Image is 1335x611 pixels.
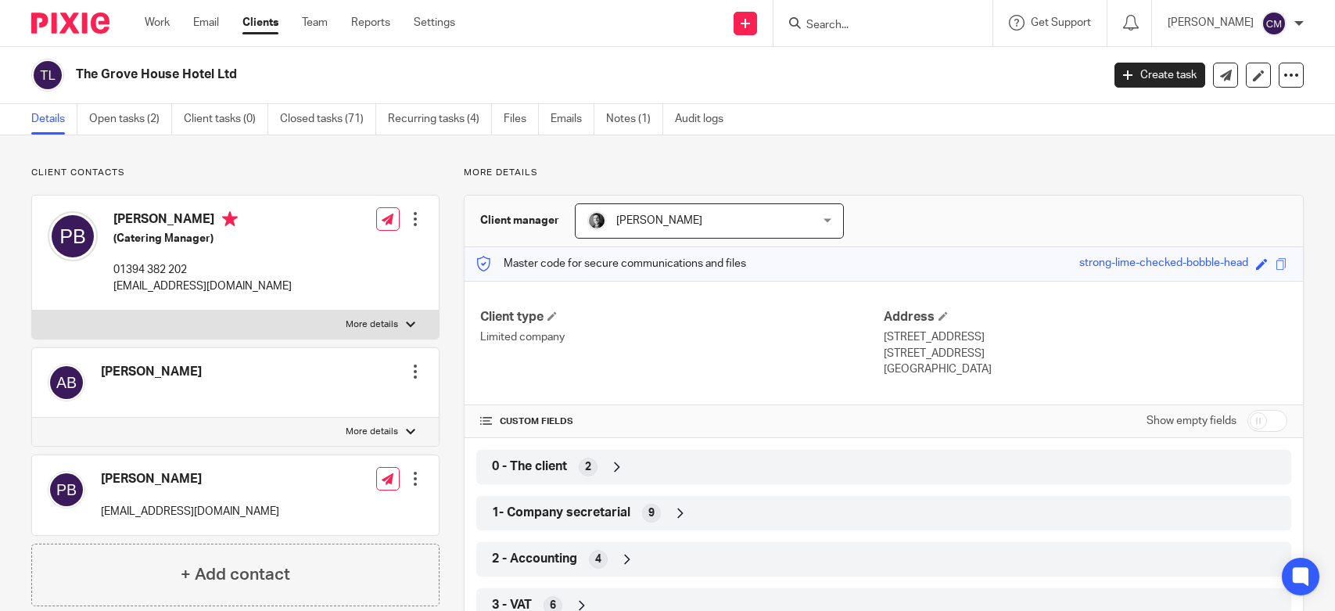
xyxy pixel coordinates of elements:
[551,104,594,135] a: Emails
[101,364,202,380] h4: [PERSON_NAME]
[480,309,884,325] h4: Client type
[280,104,376,135] a: Closed tasks (71)
[101,504,279,519] p: [EMAIL_ADDRESS][DOMAIN_NAME]
[242,15,278,31] a: Clients
[595,552,601,567] span: 4
[302,15,328,31] a: Team
[113,211,292,231] h4: [PERSON_NAME]
[181,562,290,587] h4: + Add contact
[648,505,655,521] span: 9
[193,15,219,31] a: Email
[606,104,663,135] a: Notes (1)
[884,309,1287,325] h4: Address
[31,104,77,135] a: Details
[504,104,539,135] a: Files
[222,211,238,227] i: Primary
[76,66,888,83] h2: The Grove House Hotel Ltd
[48,471,85,509] img: svg%3E
[1168,15,1254,31] p: [PERSON_NAME]
[675,104,735,135] a: Audit logs
[31,167,440,179] p: Client contacts
[480,213,559,228] h3: Client manager
[492,458,567,475] span: 0 - The client
[1079,255,1248,273] div: strong-lime-checked-bobble-head
[89,104,172,135] a: Open tasks (2)
[464,167,1304,179] p: More details
[346,318,398,331] p: More details
[492,505,630,521] span: 1- Company secretarial
[346,426,398,438] p: More details
[1147,413,1236,429] label: Show empty fields
[388,104,492,135] a: Recurring tasks (4)
[351,15,390,31] a: Reports
[492,551,577,567] span: 2 - Accounting
[48,211,98,261] img: svg%3E
[587,211,606,230] img: DSC_9061-3.jpg
[476,256,746,271] p: Master code for secure communications and files
[480,415,884,428] h4: CUSTOM FIELDS
[184,104,268,135] a: Client tasks (0)
[113,231,292,246] h5: (Catering Manager)
[1031,17,1091,28] span: Get Support
[414,15,455,31] a: Settings
[480,329,884,345] p: Limited company
[113,262,292,278] p: 01394 382 202
[585,459,591,475] span: 2
[113,279,292,294] p: [EMAIL_ADDRESS][DOMAIN_NAME]
[31,59,64,92] img: svg%3E
[31,13,109,34] img: Pixie
[805,19,946,33] input: Search
[145,15,170,31] a: Work
[884,329,1287,345] p: [STREET_ADDRESS]
[884,361,1287,377] p: [GEOGRAPHIC_DATA]
[1114,63,1205,88] a: Create task
[1261,11,1287,36] img: svg%3E
[884,346,1287,361] p: [STREET_ADDRESS]
[101,471,279,487] h4: [PERSON_NAME]
[48,364,85,401] img: svg%3E
[616,215,702,226] span: [PERSON_NAME]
